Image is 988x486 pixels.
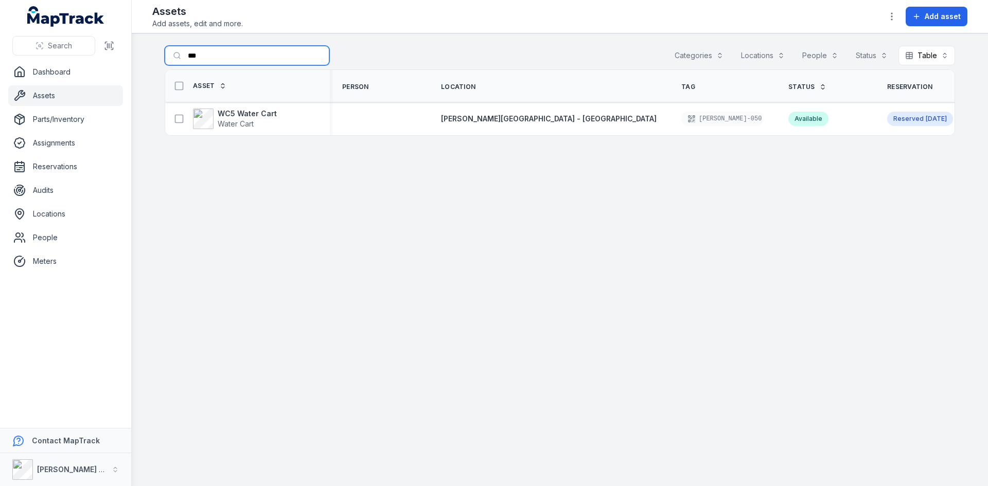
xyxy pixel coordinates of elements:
[681,112,764,126] div: [PERSON_NAME]-050
[8,227,123,248] a: People
[887,83,932,91] span: Reservation
[906,7,967,26] button: Add asset
[925,11,961,22] span: Add asset
[8,156,123,177] a: Reservations
[441,114,657,124] a: [PERSON_NAME][GEOGRAPHIC_DATA] - [GEOGRAPHIC_DATA]
[441,83,475,91] span: Location
[926,115,947,122] span: [DATE]
[887,112,953,126] div: Reserved
[681,83,695,91] span: Tag
[788,83,826,91] a: Status
[8,133,123,153] a: Assignments
[887,112,953,126] a: Reserved[DATE]
[796,46,845,65] button: People
[8,180,123,201] a: Audits
[152,4,243,19] h2: Assets
[32,436,100,445] strong: Contact MapTrack
[441,114,657,123] span: [PERSON_NAME][GEOGRAPHIC_DATA] - [GEOGRAPHIC_DATA]
[152,19,243,29] span: Add assets, edit and more.
[8,62,123,82] a: Dashboard
[898,46,955,65] button: Table
[8,109,123,130] a: Parts/Inventory
[342,83,369,91] span: Person
[788,83,815,91] span: Status
[218,119,254,128] span: Water Cart
[8,251,123,272] a: Meters
[37,465,121,474] strong: [PERSON_NAME] Group
[193,82,226,90] a: Asset
[926,115,947,123] time: 9/28/2025, 12:00:00 AM
[218,109,277,119] strong: WC5 Water Cart
[12,36,95,56] button: Search
[8,85,123,106] a: Assets
[48,41,72,51] span: Search
[849,46,894,65] button: Status
[193,109,277,129] a: WC5 Water CartWater Cart
[788,112,828,126] div: Available
[193,82,215,90] span: Asset
[27,6,104,27] a: MapTrack
[8,204,123,224] a: Locations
